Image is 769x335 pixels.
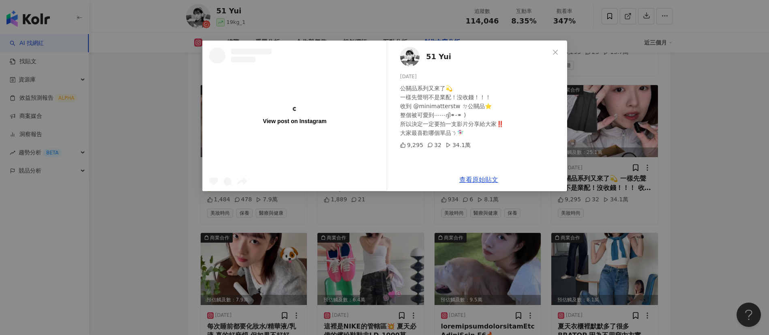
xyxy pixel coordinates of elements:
[400,47,549,66] a: KOL Avatar51 Yui
[547,44,563,60] button: Close
[263,117,326,125] div: View post on Instagram
[400,47,420,66] img: KOL Avatar
[445,141,470,149] div: 34.1萬
[203,41,387,191] a: View post on Instagram
[400,73,561,81] div: [DATE]
[552,49,559,55] span: close
[427,141,441,149] div: 32
[459,176,498,184] a: 查看原始貼文
[426,51,451,62] span: 51 Yui
[400,84,561,137] div: 公關品系列又來了💫 一樣先聲明不是業配！沒收錢！！！ 收到 @minimatterstw ㄉ公關品⭐️ 整個被可愛到⋯⋯ദ്ദി⚭-⚭ ) 所以決定一定要拍一支影片分享給大家‼️ 大家最喜歡哪個...
[400,141,423,149] div: 9,295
